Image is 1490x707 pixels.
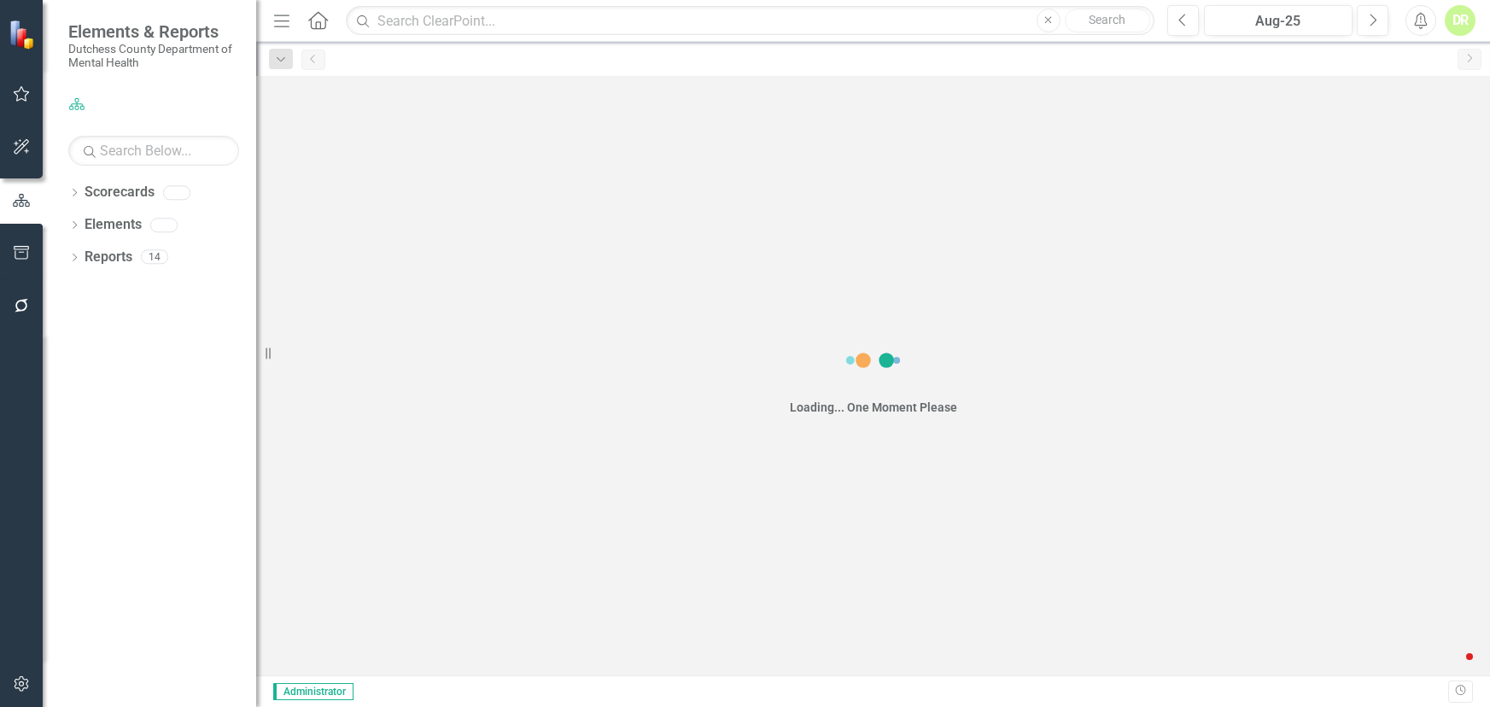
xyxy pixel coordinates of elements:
button: DR [1445,5,1475,36]
div: Aug-25 [1210,11,1347,32]
span: Administrator [273,683,354,700]
a: Scorecards [85,183,155,202]
div: Loading... One Moment Please [790,399,957,416]
div: 14 [141,250,168,265]
input: Search Below... [68,136,239,166]
small: Dutchess County Department of Mental Health [68,42,239,70]
input: Search ClearPoint... [346,6,1154,36]
iframe: Intercom live chat [1432,649,1473,690]
button: Search [1065,9,1150,32]
a: Reports [85,248,132,267]
button: Aug-25 [1204,5,1353,36]
span: Elements & Reports [68,21,239,42]
a: Elements [85,215,142,235]
img: ClearPoint Strategy [9,20,38,50]
span: Search [1089,13,1125,26]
